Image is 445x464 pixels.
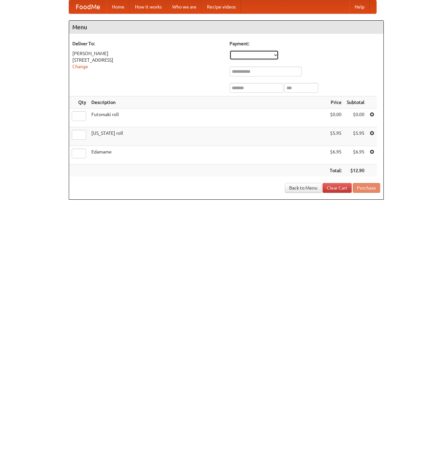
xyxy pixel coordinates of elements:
td: $5.95 [327,127,344,146]
a: Recipe videos [202,0,241,13]
th: Subtotal [344,96,367,109]
th: Qty [69,96,89,109]
td: Edamame [89,146,327,165]
th: Price [327,96,344,109]
a: How it works [130,0,167,13]
td: Futomaki roll [89,109,327,127]
td: $5.95 [344,127,367,146]
div: [STREET_ADDRESS] [72,57,223,63]
td: $0.00 [344,109,367,127]
a: Back to Menu [285,183,322,193]
td: $6.95 [327,146,344,165]
a: Change [72,64,88,69]
td: [US_STATE] roll [89,127,327,146]
a: Who we are [167,0,202,13]
th: Total: [327,165,344,177]
a: FoodMe [69,0,107,13]
h5: Deliver To: [72,40,223,47]
th: Description [89,96,327,109]
a: Home [107,0,130,13]
a: Clear Cart [323,183,352,193]
button: Purchase [353,183,380,193]
a: Help [349,0,370,13]
h4: Menu [69,21,383,34]
td: $0.00 [327,109,344,127]
div: [PERSON_NAME] [72,50,223,57]
td: $6.95 [344,146,367,165]
h5: Payment: [230,40,380,47]
th: $12.90 [344,165,367,177]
